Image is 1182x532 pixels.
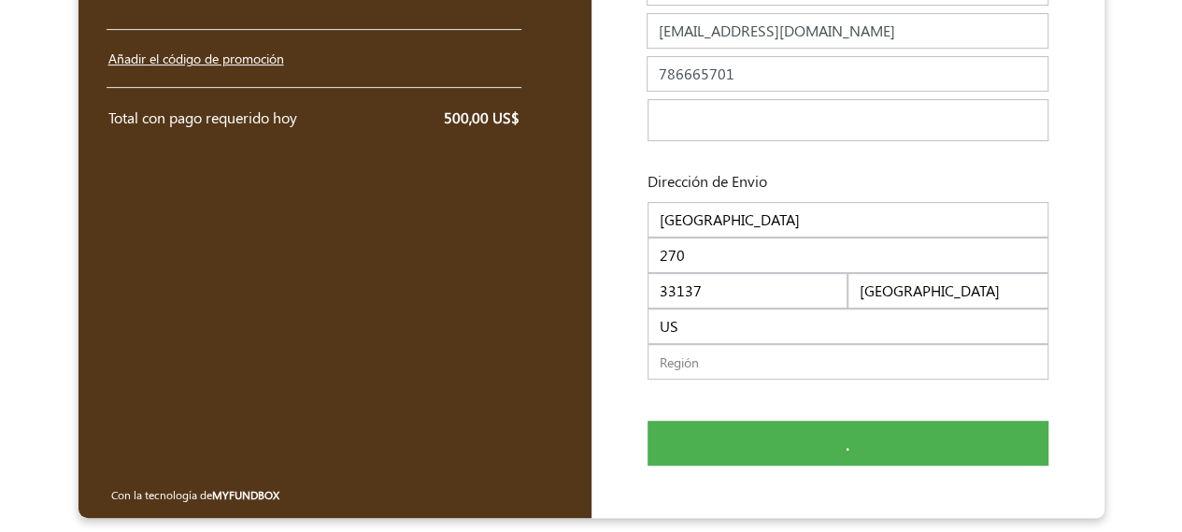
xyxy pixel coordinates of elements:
input: Teléfono [647,56,1048,92]
a: Añadir el código de promoción [108,50,284,67]
input: Dirección (línea 1) [648,202,1048,237]
div: Total con pago requerido hoy [108,107,301,129]
button: . [648,421,1048,467]
span: . [845,431,850,455]
iframe: Cuadro de entrada seguro de pago con tarjeta [652,100,1044,145]
input: País [648,309,1048,344]
a: MYFUNDBOX [212,487,279,502]
input: Ciudad [847,273,1048,309]
input: Email [647,13,1048,49]
div: Con la tecnología de [93,471,345,518]
h6: Dirección de Envio [619,172,767,190]
input: Región [648,344,1048,380]
input: Código Postal [648,273,848,309]
span: 500,00 US$ [444,108,520,127]
input: Línea de Dirección 2 [648,237,1048,273]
